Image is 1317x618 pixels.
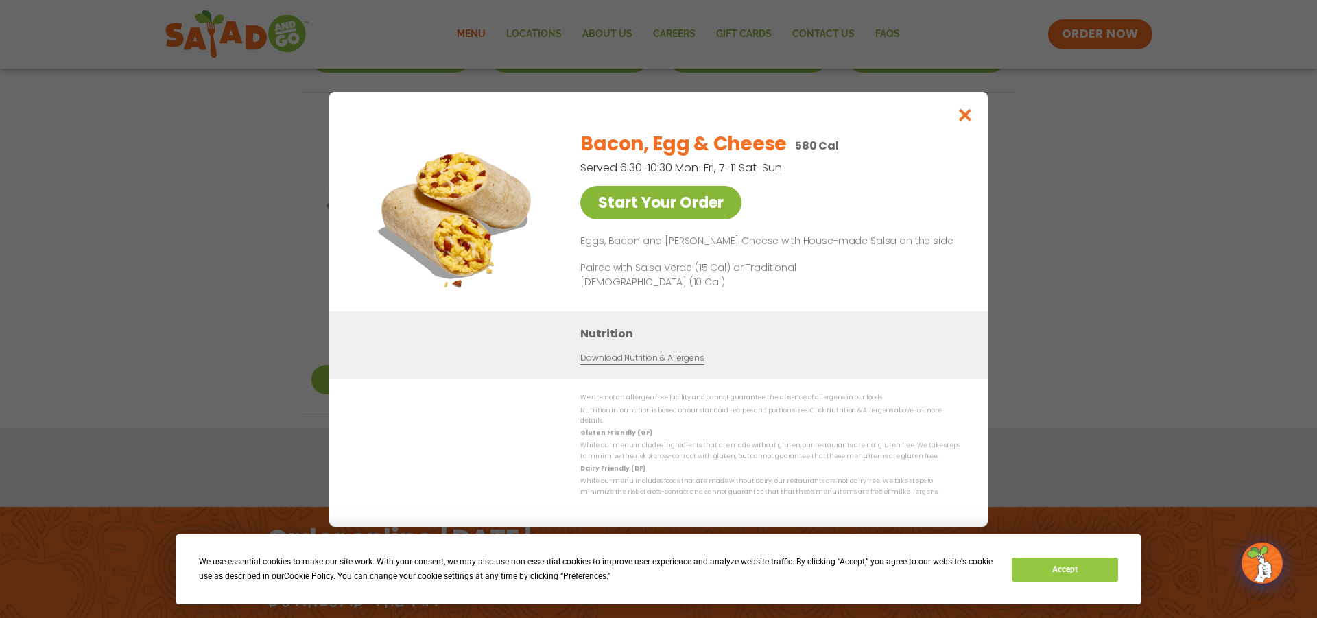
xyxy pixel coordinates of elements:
a: Start Your Order [580,186,741,219]
h3: Nutrition [580,325,967,342]
img: Featured product photo for Bacon, Egg & Cheese [360,119,552,311]
p: While our menu includes foods that are made without dairy, our restaurants are not dairy free. We... [580,476,960,497]
p: Served 6:30-10:30 Mon-Fri, 7-11 Sat-Sun [580,159,889,176]
p: Paired with Salsa Verde (15 Cal) or Traditional [DEMOGRAPHIC_DATA] (10 Cal) [580,260,834,289]
div: Cookie Consent Prompt [176,534,1141,604]
button: Close modal [943,92,988,138]
p: Nutrition information is based on our standard recipes and portion sizes. Click Nutrition & Aller... [580,405,960,426]
strong: Gluten Friendly (GF) [580,429,652,437]
p: We are not an allergen free facility and cannot guarantee the absence of allergens in our foods. [580,392,960,403]
button: Accept [1012,558,1117,582]
h2: Bacon, Egg & Cheese [580,130,787,158]
span: Preferences [563,571,606,581]
p: While our menu includes ingredients that are made without gluten, our restaurants are not gluten ... [580,440,960,462]
a: Download Nutrition & Allergens [580,352,704,365]
img: wpChatIcon [1243,544,1281,582]
strong: Dairy Friendly (DF) [580,464,645,473]
p: Eggs, Bacon and [PERSON_NAME] Cheese with House-made Salsa on the side [580,233,955,250]
span: Cookie Policy [284,571,333,581]
p: 580 Cal [795,137,839,154]
div: We use essential cookies to make our site work. With your consent, we may also use non-essential ... [199,555,995,584]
